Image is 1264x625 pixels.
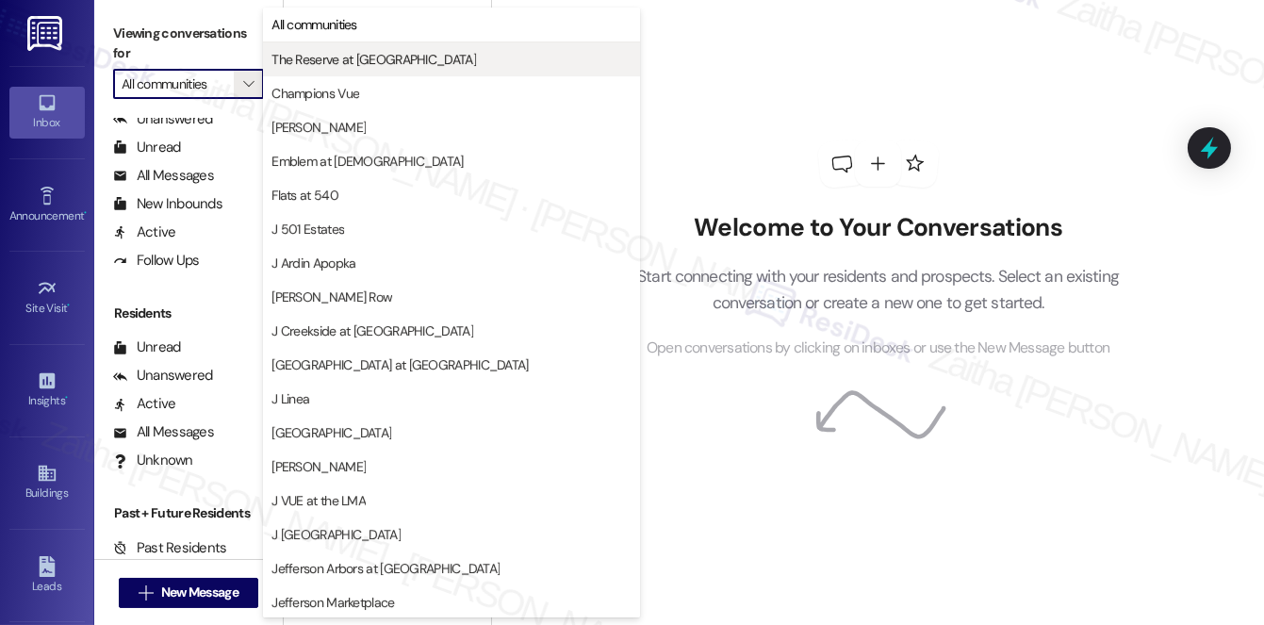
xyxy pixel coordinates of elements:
span: J Linea [271,389,309,408]
div: Unknown [113,451,193,470]
i:  [243,76,254,91]
div: Past Residents [113,538,227,558]
span: Open conversations by clicking on inboxes or use the New Message button [647,337,1109,360]
div: Active [113,222,176,242]
span: Champions Vue [271,84,359,103]
span: J 501 Estates [271,220,344,238]
span: Jefferson Arbors at [GEOGRAPHIC_DATA] [271,559,500,578]
span: • [65,391,68,404]
a: Buildings [9,457,85,508]
span: J VUE at the LMA [271,491,366,510]
div: Follow Ups [113,251,200,271]
span: All communities [271,15,357,34]
div: Unanswered [113,366,213,386]
img: ResiDesk Logo [27,16,66,51]
i:  [139,585,153,600]
a: Leads [9,551,85,601]
div: Active [113,394,176,414]
div: Unanswered [113,109,213,129]
label: Viewing conversations for [113,19,264,69]
h2: Welcome to Your Conversations [609,213,1148,243]
div: All Messages [113,166,214,186]
span: J Ardin Apopka [271,254,355,272]
span: Flats at 540 [271,186,338,205]
a: Insights • [9,365,85,416]
a: Inbox [9,87,85,138]
div: Unread [113,138,181,157]
span: [PERSON_NAME] [271,118,366,137]
span: J Creekside at [GEOGRAPHIC_DATA] [271,321,473,340]
span: New Message [161,583,238,602]
button: New Message [119,578,258,608]
div: All Messages [113,422,214,442]
span: • [68,299,71,312]
p: Start connecting with your residents and prospects. Select an existing conversation or create a n... [609,263,1148,317]
span: The Reserve at [GEOGRAPHIC_DATA] [271,50,476,69]
span: Jefferson Marketplace [271,593,394,612]
div: Residents [94,304,283,323]
input: All communities [122,69,234,99]
span: J [GEOGRAPHIC_DATA] [271,525,401,544]
span: [GEOGRAPHIC_DATA] at [GEOGRAPHIC_DATA] [271,355,528,374]
span: Emblem at [DEMOGRAPHIC_DATA] [271,152,463,171]
span: [PERSON_NAME] [271,457,366,476]
span: • [84,206,87,220]
span: [PERSON_NAME] Row [271,288,392,306]
div: New Inbounds [113,194,222,214]
div: Unread [113,337,181,357]
span: [GEOGRAPHIC_DATA] [271,423,391,442]
a: Site Visit • [9,272,85,323]
div: Past + Future Residents [94,503,283,523]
